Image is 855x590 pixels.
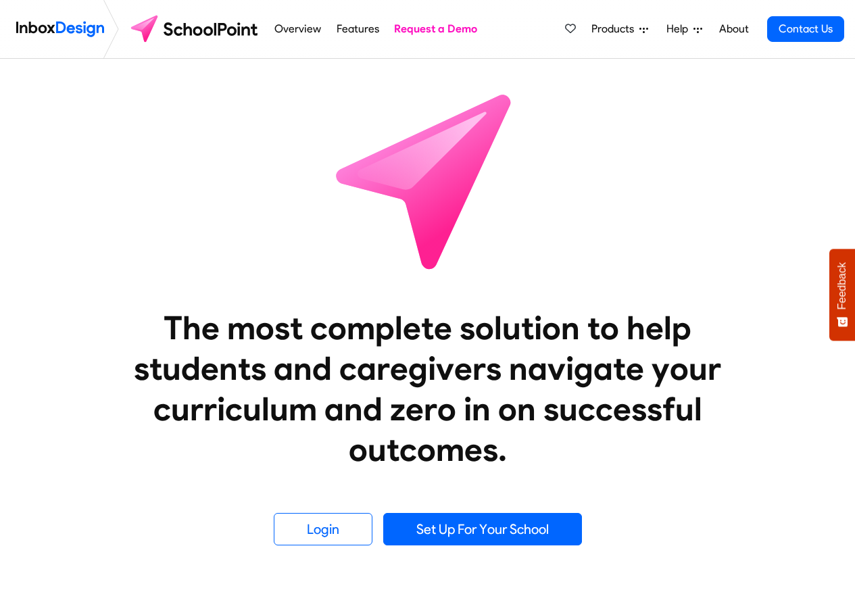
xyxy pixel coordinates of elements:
[666,21,693,37] span: Help
[661,16,708,43] a: Help
[829,249,855,341] button: Feedback - Show survey
[107,308,749,470] heading: The most complete solution to help students and caregivers navigate your curriculum and zero in o...
[391,16,481,43] a: Request a Demo
[333,16,383,43] a: Features
[591,21,639,37] span: Products
[715,16,752,43] a: About
[271,16,325,43] a: Overview
[306,59,549,302] img: icon_schoolpoint.svg
[274,513,372,545] a: Login
[383,513,582,545] a: Set Up For Your School
[124,13,267,45] img: schoolpoint logo
[586,16,654,43] a: Products
[767,16,844,42] a: Contact Us
[836,262,848,310] span: Feedback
